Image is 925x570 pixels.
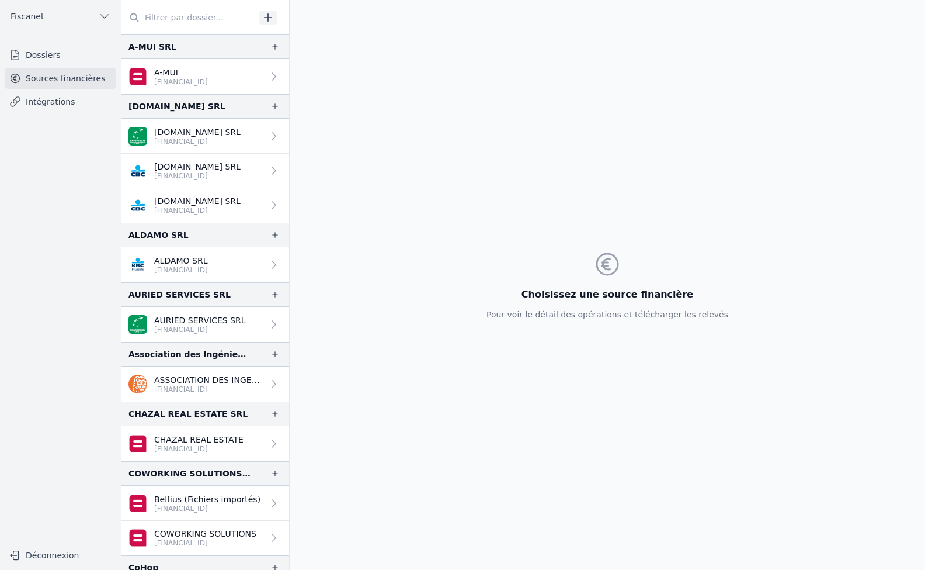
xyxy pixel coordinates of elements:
img: belfius.png [128,528,147,547]
a: A-MUI [FINANCIAL_ID] [121,59,289,94]
p: [FINANCIAL_ID] [154,265,208,275]
p: ALDAMO SRL [154,255,208,267]
img: belfius.png [128,67,147,86]
p: [DOMAIN_NAME] SRL [154,161,241,172]
p: A-MUI [154,67,208,78]
button: Déconnexion [5,546,116,565]
img: BNP_BE_BUSINESS_GEBABEBB.png [128,315,147,334]
div: AURIED SERVICES SRL [128,288,231,302]
p: [FINANCIAL_ID] [154,137,241,146]
p: [DOMAIN_NAME] SRL [154,195,241,207]
a: ASSOCIATION DES INGENIEURS CIVIL ASBL A.I.L.V. [FINANCIAL_ID] [121,367,289,402]
p: Belfius (Fichiers importés) [154,493,260,505]
input: Filtrer par dossier... [121,7,255,28]
img: ing.png [128,375,147,393]
img: CBC_CREGBEBB.png [128,196,147,215]
a: [DOMAIN_NAME] SRL [FINANCIAL_ID] [121,188,289,223]
img: CBC_CREGBEBB.png [128,161,147,180]
div: A-MUI SRL [128,40,176,54]
div: ALDAMO SRL [128,228,189,242]
span: Fiscanet [11,11,44,22]
p: [FINANCIAL_ID] [154,206,241,215]
a: AURIED SERVICES SRL [FINANCIAL_ID] [121,307,289,342]
p: [FINANCIAL_ID] [154,504,260,513]
a: [DOMAIN_NAME] SRL [FINANCIAL_ID] [121,154,289,188]
a: Sources financières [5,68,116,89]
img: BNP_BE_BUSINESS_GEBABEBB.png [128,127,147,146]
img: belfius.png [128,494,147,513]
div: [DOMAIN_NAME] SRL [128,99,225,113]
a: COWORKING SOLUTIONS [FINANCIAL_ID] [121,521,289,555]
a: CHAZAL REAL ESTATE [FINANCIAL_ID] [121,426,289,461]
p: [FINANCIAL_ID] [154,538,256,548]
p: ASSOCIATION DES INGENIEURS CIVIL ASBL A.I.L.V. [154,374,263,386]
p: [FINANCIAL_ID] [154,385,263,394]
a: [DOMAIN_NAME] SRL [FINANCIAL_ID] [121,119,289,154]
a: Belfius (Fichiers importés) [FINANCIAL_ID] [121,486,289,521]
div: CHAZAL REAL ESTATE SRL [128,407,248,421]
p: Pour voir le détail des opérations et télécharger les relevés [486,309,728,320]
img: belfius.png [128,434,147,453]
h3: Choisissez une source financière [486,288,728,302]
p: [DOMAIN_NAME] SRL [154,126,241,138]
p: CHAZAL REAL ESTATE [154,434,244,445]
p: COWORKING SOLUTIONS [154,528,256,540]
a: Intégrations [5,91,116,112]
p: [FINANCIAL_ID] [154,171,241,181]
p: [FINANCIAL_ID] [154,444,244,454]
a: ALDAMO SRL [FINANCIAL_ID] [121,247,289,282]
img: KBC_BRUSSELS_KREDBEBB.png [128,255,147,274]
div: Association des Ingénieurs Civils Sortis de l'Université [DEMOGRAPHIC_DATA] de Louvain-Vereniging... [128,347,252,361]
p: [FINANCIAL_ID] [154,325,246,334]
p: AURIED SERVICES SRL [154,315,246,326]
div: COWORKING SOLUTIONS SRL [128,467,252,481]
a: Dossiers [5,44,116,65]
button: Fiscanet [5,7,116,26]
p: [FINANCIAL_ID] [154,77,208,87]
